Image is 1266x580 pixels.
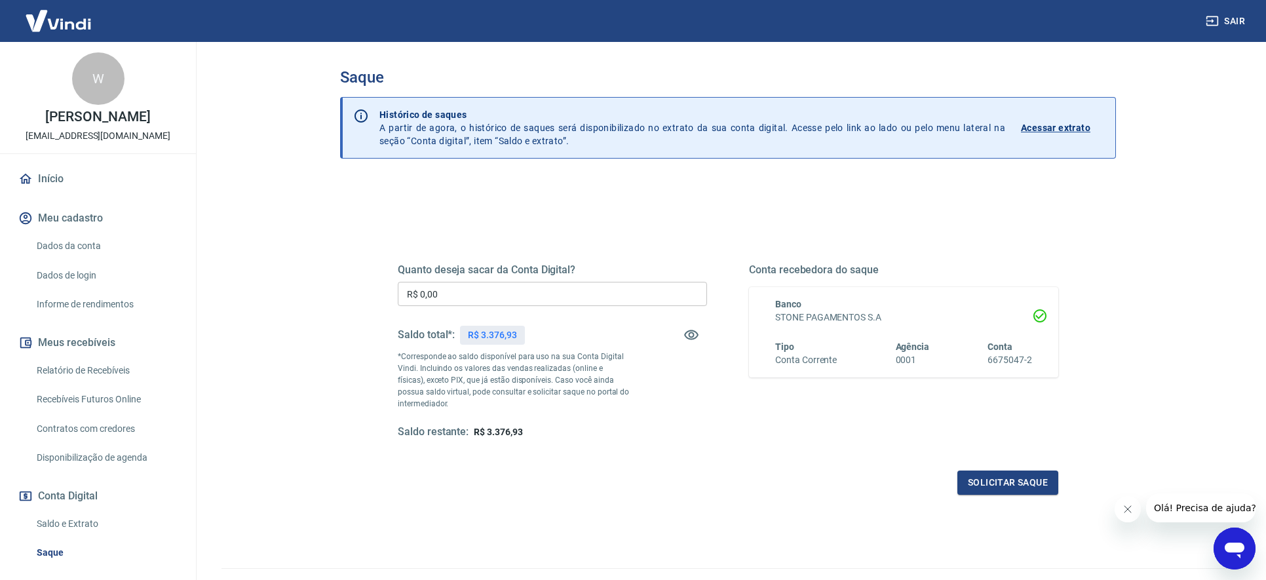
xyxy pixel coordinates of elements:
p: Histórico de saques [379,108,1005,121]
a: Disponibilização de agenda [31,444,180,471]
a: Recebíveis Futuros Online [31,386,180,413]
h5: Saldo total*: [398,328,455,341]
a: Acessar extrato [1021,108,1105,147]
a: Informe de rendimentos [31,291,180,318]
p: R$ 3.376,93 [468,328,516,342]
span: Tipo [775,341,794,352]
h6: STONE PAGAMENTOS S.A [775,311,1032,324]
p: *Corresponde ao saldo disponível para uso na sua Conta Digital Vindi. Incluindo os valores das ve... [398,351,630,410]
span: Conta [988,341,1012,352]
img: Vindi [16,1,101,41]
button: Sair [1203,9,1250,33]
p: [PERSON_NAME] [45,110,150,124]
button: Conta Digital [16,482,180,511]
a: Dados da conta [31,233,180,260]
span: Banco [775,299,801,309]
span: Agência [896,341,930,352]
h3: Saque [340,68,1116,87]
button: Solicitar saque [957,471,1058,495]
a: Saldo e Extrato [31,511,180,537]
span: Olá! Precisa de ajuda? [8,9,110,20]
iframe: Botão para abrir a janela de mensagens [1214,528,1256,570]
a: Dados de login [31,262,180,289]
h6: 0001 [896,353,930,367]
p: Acessar extrato [1021,121,1090,134]
h5: Conta recebedora do saque [749,263,1058,277]
a: Contratos com credores [31,416,180,442]
h5: Quanto deseja sacar da Conta Digital? [398,263,707,277]
a: Saque [31,539,180,566]
a: Início [16,164,180,193]
h5: Saldo restante: [398,425,469,439]
iframe: Fechar mensagem [1115,496,1141,522]
p: A partir de agora, o histórico de saques será disponibilizado no extrato da sua conta digital. Ac... [379,108,1005,147]
span: R$ 3.376,93 [474,427,522,437]
button: Meus recebíveis [16,328,180,357]
h6: Conta Corrente [775,353,837,367]
a: Relatório de Recebíveis [31,357,180,384]
button: Meu cadastro [16,204,180,233]
p: [EMAIL_ADDRESS][DOMAIN_NAME] [26,129,170,143]
iframe: Mensagem da empresa [1146,493,1256,522]
div: W [72,52,125,105]
h6: 6675047-2 [988,353,1032,367]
